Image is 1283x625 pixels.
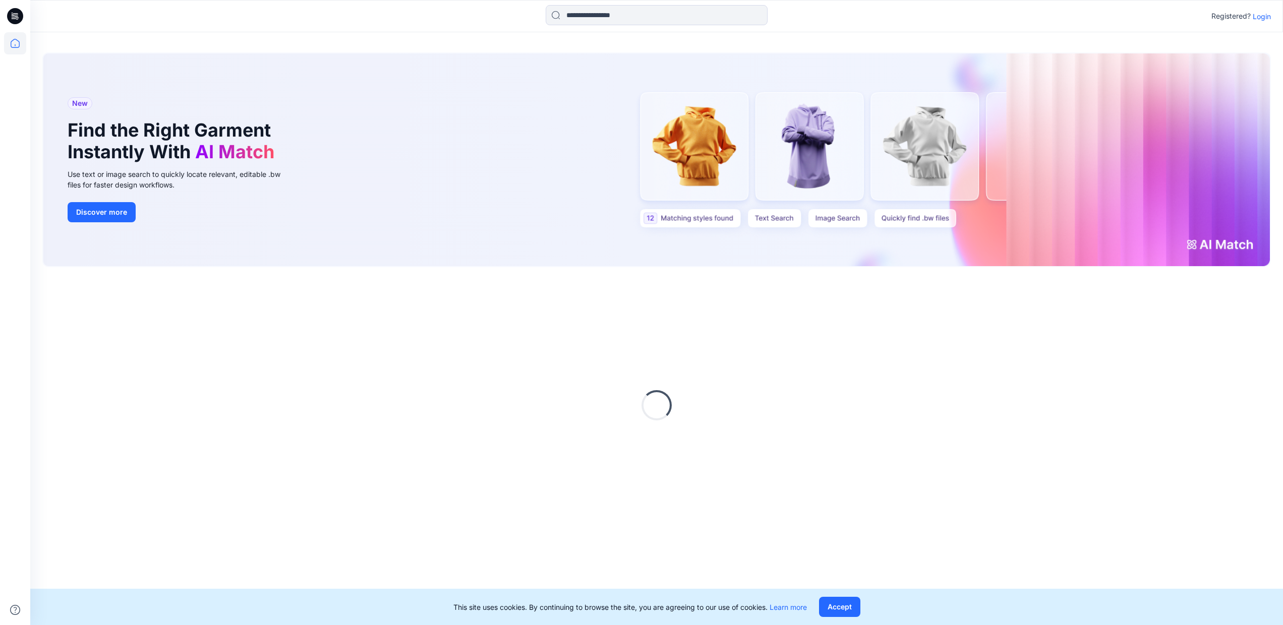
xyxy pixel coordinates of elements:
[1211,10,1251,22] p: Registered?
[1253,11,1271,22] p: Login
[68,202,136,222] button: Discover more
[68,119,279,163] h1: Find the Right Garment Instantly With
[819,597,860,617] button: Accept
[453,602,807,612] p: This site uses cookies. By continuing to browse the site, you are agreeing to our use of cookies.
[195,141,274,163] span: AI Match
[72,97,88,109] span: New
[770,603,807,611] a: Learn more
[68,169,295,190] div: Use text or image search to quickly locate relevant, editable .bw files for faster design workflows.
